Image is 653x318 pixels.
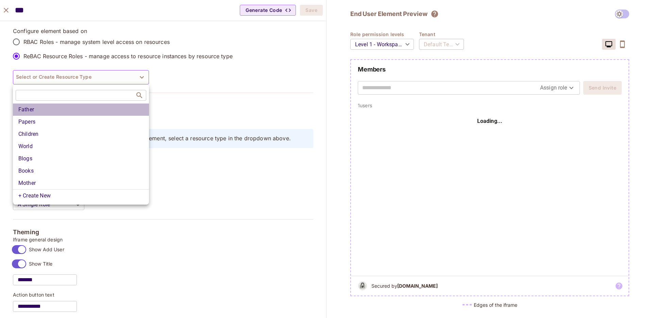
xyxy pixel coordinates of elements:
[13,153,149,165] li: Blogs
[13,104,149,116] li: Father
[13,116,149,128] li: Papers
[13,177,149,189] li: Mother
[13,189,149,202] li: + Create New
[13,140,149,153] li: World
[13,165,149,177] li: Books
[13,128,149,140] li: Children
